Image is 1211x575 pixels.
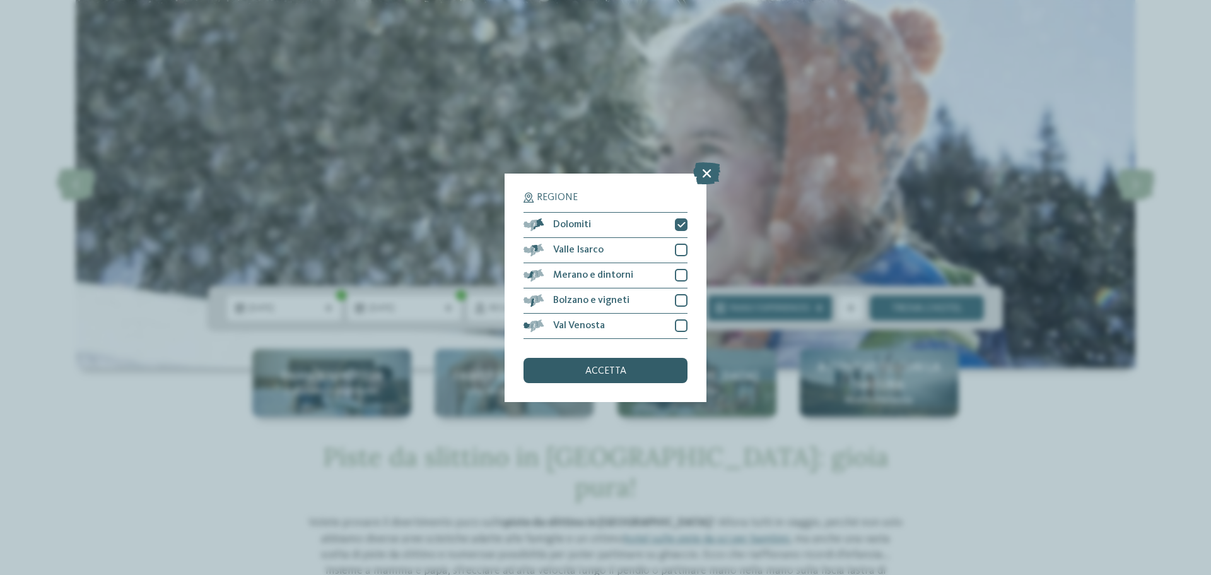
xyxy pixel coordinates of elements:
[537,193,578,203] span: Regione
[553,295,629,305] span: Bolzano e vigneti
[553,220,591,230] span: Dolomiti
[553,245,604,255] span: Valle Isarco
[553,270,633,280] span: Merano e dintorni
[553,321,605,331] span: Val Venosta
[585,366,626,376] span: accetta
